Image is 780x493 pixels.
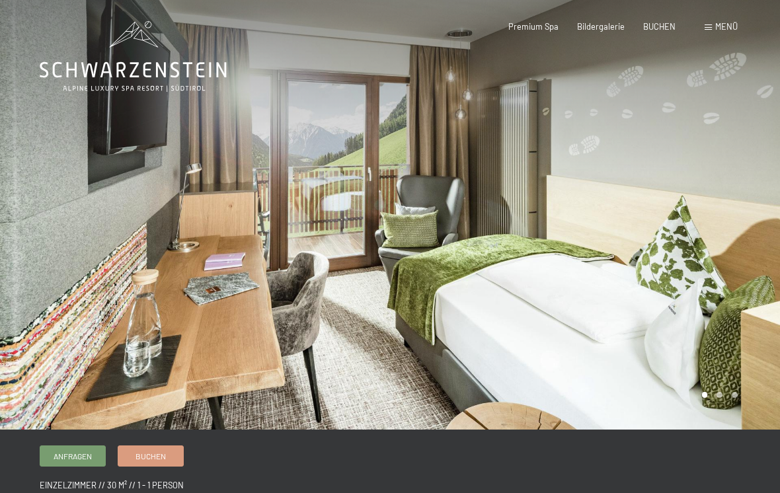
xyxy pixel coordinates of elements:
a: Anfragen [40,446,105,466]
span: Einzelzimmer // 30 m² // 1 - 1 Person [40,480,184,490]
span: Buchen [136,451,166,462]
a: Bildergalerie [577,21,625,32]
a: BUCHEN [643,21,676,32]
a: Premium Spa [508,21,559,32]
span: Menü [715,21,738,32]
a: Buchen [118,446,183,466]
span: Anfragen [54,451,92,462]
